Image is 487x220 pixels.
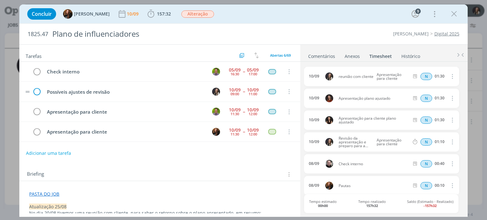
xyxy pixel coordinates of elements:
span: Apresentação para cliente [374,138,411,146]
div: 01:30 [435,118,445,122]
div: dialog [19,4,467,217]
button: T [211,67,221,76]
a: Timesheet [369,50,392,60]
div: 10/09 [229,128,241,132]
span: N [420,95,432,102]
button: Adicionar uma tarefa [26,148,71,159]
img: L [325,72,333,80]
img: T [325,182,333,190]
div: 9 [415,9,421,14]
div: 17:00 [249,72,257,76]
button: Concluir [27,8,56,20]
div: 11:30 [231,132,239,136]
div: 08/09 [309,183,319,188]
div: 08/09 [309,161,319,166]
img: T [212,108,220,116]
img: T [212,128,220,136]
button: 157:32 [146,9,172,19]
span: Revisão da apresentação e preparo para a reunião. [336,136,374,148]
div: 11:00 [249,92,257,96]
div: Apresentação para cliente [44,108,206,116]
div: 01:10 [435,140,445,144]
div: 10/09 [247,88,259,92]
div: Anexos [345,53,360,60]
button: T[PERSON_NAME] [63,9,110,19]
button: L [211,147,221,156]
button: Alteração [181,10,214,18]
div: Check interno [44,68,206,76]
button: 9 [410,9,420,19]
b: -157h32 [424,203,437,208]
img: T [212,68,220,76]
b: 00h00 [318,203,328,208]
a: Digital 2025 [434,31,459,37]
span: Pautas [336,184,412,188]
div: 10/09 [229,88,241,92]
button: T [211,127,221,136]
div: 09:00 [231,92,239,96]
span: Atualização 25/08 [29,204,67,210]
a: [PERSON_NAME] [393,31,429,37]
div: Horas normais [420,116,432,124]
div: 10/09 [229,108,241,112]
img: drag-icon.svg [25,91,30,93]
img: arrow-down-up.svg [254,53,259,58]
div: 10/09 [309,140,319,144]
div: 05/09 [229,68,241,72]
span: Tempo realizado [358,199,386,208]
img: L [325,138,333,146]
span: N [420,182,432,189]
img: I [325,116,333,124]
div: 10/09 [247,108,259,112]
img: G [325,160,333,168]
span: Apresentação plano ajustado [336,97,412,100]
div: 11:30 [231,112,239,116]
div: Possíveis ajustes de revisão [44,88,206,96]
div: Horas normais [420,95,432,102]
div: 10/09 [309,118,319,122]
span: N [420,73,432,80]
button: T [211,107,221,116]
span: N [420,160,432,167]
div: Apresentação para cliente [44,128,206,136]
b: 157h32 [366,203,378,208]
p: No dia 20/08 tivemos uma reunião com cliente, para saber o retorno sobre o plano apresentado, em ... [29,210,290,216]
span: Abertas 6/69 [270,53,291,58]
div: Horas normais [420,73,432,80]
span: 1825.47 [28,31,48,38]
div: Plano de influenciadores [49,26,277,42]
span: -- [243,129,245,134]
div: 16:30 [231,72,239,76]
span: Saldo (Estimado - Realizado) [407,199,453,208]
div: 10/09 [309,74,319,79]
span: -- [243,110,245,114]
span: Apresentação para cliente [374,73,411,80]
button: L [211,87,221,96]
div: 00:40 [435,161,445,166]
span: Apresentação para cliente plano ajustado [336,116,412,124]
div: Horas normais [420,138,432,146]
span: -- [243,69,245,74]
div: 01:30 [435,74,445,79]
a: PASTA DO JOB [29,191,59,197]
span: Concluir [32,11,52,16]
div: 10/09 [309,96,319,100]
div: 12:00 [249,112,257,116]
div: 12:00 [249,132,257,136]
a: Histórico [401,50,420,60]
a: Comentários [308,50,335,60]
div: 01:30 [435,96,445,100]
span: Briefing [27,170,44,179]
span: N [420,138,432,146]
div: 10/09 [247,128,259,132]
img: T [63,9,73,19]
div: 00:10 [435,183,445,188]
div: Horas normais [420,160,432,167]
span: Tarefas [26,52,42,59]
img: M [325,94,333,102]
span: reunião com cliente [336,75,374,79]
div: Horas normais [420,182,432,189]
span: N [420,116,432,124]
span: Tempo estimado [309,199,337,208]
